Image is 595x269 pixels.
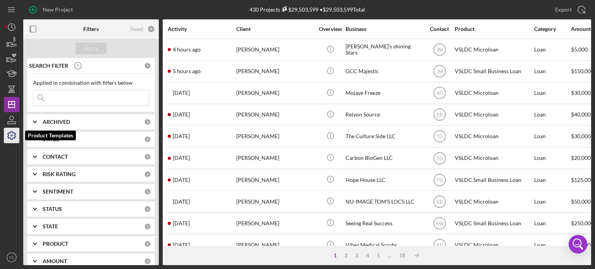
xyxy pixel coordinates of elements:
div: 430 Projects • $29,503,599 Total [249,6,365,13]
b: STAGE [43,136,59,142]
div: 4 [362,252,373,259]
div: Export [555,2,572,17]
div: Loan [534,213,570,233]
div: NU-IMAGE TOM'S LOCS LLC [346,191,423,212]
div: [PERSON_NAME] [236,126,314,147]
b: AMOUNT [43,258,67,264]
div: GCC Majestic [346,61,423,82]
time: 2025-08-29 23:19 [173,242,190,248]
text: AD [436,91,443,96]
div: VSLDC Microloan [455,235,532,255]
button: Apply [76,43,107,54]
div: The Culture Side LLC [346,126,423,147]
div: Carbon BioGen LLC [346,148,423,168]
button: Export [547,2,591,17]
time: 2025-09-08 15:06 [173,68,201,74]
text: EE [436,112,442,118]
div: Loan [534,235,570,255]
span: $30,000 [571,133,591,139]
div: VSLDC Small Business Loan [455,61,532,82]
div: VSLDC Microloan [455,191,532,212]
div: 0 [147,25,155,33]
button: TG [4,250,19,265]
div: 2 [340,252,351,259]
text: TG [436,134,443,139]
time: 2025-09-05 20:49 [173,155,190,161]
div: 3 [351,252,362,259]
b: RISK RATING [43,171,76,177]
div: Loan [534,105,570,125]
time: 2025-09-05 22:15 [173,133,190,139]
div: 0 [144,171,151,178]
span: $40,000 [571,111,591,118]
div: 0 [144,136,151,143]
div: Loan [534,148,570,168]
span: $150,000 [571,68,594,74]
time: 2025-09-02 05:09 [173,177,190,183]
div: Overview [316,26,345,32]
div: Loan [534,170,570,190]
b: ARCHIVED [43,119,70,125]
text: TG [9,255,14,260]
div: Contact [425,26,454,32]
div: Reset [130,26,143,32]
div: 0 [144,153,151,160]
text: TG [436,177,443,183]
div: [PERSON_NAME] [236,170,314,190]
div: [PERSON_NAME] [236,83,314,103]
div: Loan [534,83,570,103]
div: New Project [43,2,73,17]
text: EE [436,242,442,248]
span: $5,000 [571,46,588,53]
div: Product [455,26,532,32]
span: $30,000 [571,89,591,96]
span: $50,000 [571,198,591,205]
div: VSLDC Microloan [455,105,532,125]
div: ... [384,252,395,259]
b: CONTACT [43,154,68,160]
time: 2025-09-05 22:46 [173,111,190,118]
div: 0 [144,223,151,230]
div: [PERSON_NAME] [236,148,314,168]
div: 0 [144,240,151,247]
div: Activity [168,26,236,32]
div: VSLDC Microloan [455,126,532,147]
div: Loan [534,126,570,147]
b: STATUS [43,206,62,212]
time: 2025-08-31 00:24 [173,220,190,226]
div: VSLDC Small Business Loan [455,170,532,190]
b: Filters [83,26,99,32]
div: [PERSON_NAME] [236,235,314,255]
div: Hope House LLC [346,170,423,190]
div: Loan [534,61,570,82]
div: Loan [534,191,570,212]
div: 5 [373,252,384,259]
div: VSLDC Microloan [455,39,532,60]
div: [PERSON_NAME] [236,61,314,82]
div: [PERSON_NAME] [236,39,314,60]
div: [PERSON_NAME] [236,191,314,212]
div: Vibez Medical Scrubs [346,235,423,255]
div: [PERSON_NAME] [236,213,314,233]
div: [PERSON_NAME]’s shining Stars [346,39,423,60]
div: 0 [144,62,151,69]
div: Seeing Real Success [346,213,423,233]
div: Client [236,26,314,32]
time: 2025-09-01 16:09 [173,199,190,205]
b: SEARCH FILTER [29,63,68,69]
span: $125,000 [571,176,594,183]
div: Category [534,26,570,32]
div: VSLDC Microloan [455,83,532,103]
div: Open Intercom Messenger [569,235,587,254]
text: JM [437,69,443,74]
span: $250,000 [571,220,594,226]
div: 0 [144,118,151,125]
text: TG [436,156,443,161]
b: STATE [43,223,58,230]
div: 18 [395,252,409,259]
div: 1 [330,252,340,259]
span: $20,000 [571,154,591,161]
div: [PERSON_NAME] [236,105,314,125]
div: Apply [84,43,98,54]
b: SENTIMENT [43,188,73,195]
